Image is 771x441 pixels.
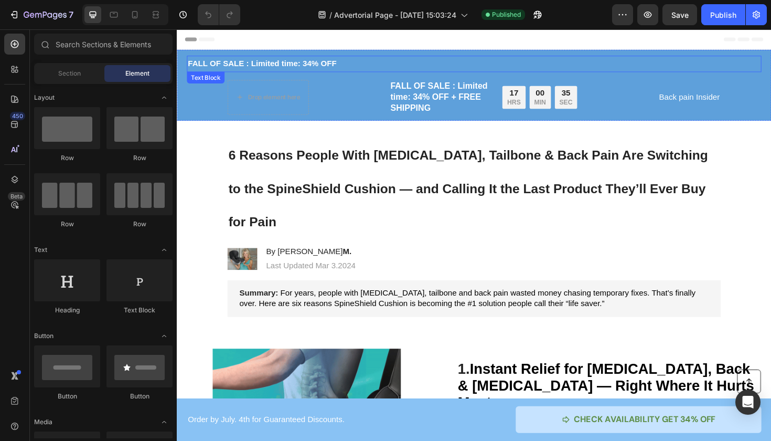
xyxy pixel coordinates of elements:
div: Button [106,392,173,401]
div: Row [34,219,100,229]
div: Text Block [13,46,48,56]
div: Row [106,219,173,229]
span: For years, people with [MEDICAL_DATA], tailbone and back pain wasted money chasing temporary fixe... [66,275,549,295]
div: 00 [378,62,391,73]
p: SEC [405,73,419,82]
div: 450 [10,112,25,120]
p: Back pain Insider [510,67,575,78]
span: CHECK AVAILABILITY GET 34% OFF [420,407,570,418]
h2: By [PERSON_NAME] [93,229,190,242]
button: 7 [4,4,78,25]
span: Section [58,69,81,78]
span: Text [34,245,47,255]
span: Toggle open [156,328,173,344]
p: FALL OF SALE : Limited time: 34% OFF + FREE SHIPPING [226,55,331,89]
div: Open Intercom Messenger [735,390,761,415]
a: CHECK AVAILABILITY GET 34% OFF [359,399,619,427]
span: / [329,9,332,20]
div: Button [34,392,100,401]
div: Undo/Redo [198,4,240,25]
span: Instant Relief for [MEDICAL_DATA], Back & [MEDICAL_DATA] — Right Where It Hurts Most [297,351,611,403]
div: Heading [34,306,100,315]
span: Published [492,10,521,19]
div: 35 [405,62,419,73]
div: Beta [8,192,25,201]
p: HRS [350,73,364,82]
strong: 6 Reasons People With [MEDICAL_DATA], Tailbone & Back Pain Are Switching to the SpineShield Cushi... [55,125,562,212]
div: Row [34,153,100,163]
p: 7 [69,8,73,21]
div: Drop element here [75,68,131,76]
p: Last Updated Mar 3.2024 [94,245,189,256]
strong: M. [176,230,185,239]
div: Publish [710,9,736,20]
input: Search Sections & Elements [34,34,173,55]
span: Button [34,331,53,341]
span: Toggle open [156,414,173,430]
p: MIN [378,73,391,82]
img: gempages_568985417643197461-012f027c-2659-4d62-90bb-048a47ab6371.png [53,232,85,255]
span: 1. [297,351,310,368]
span: Layout [34,93,55,102]
button: Save [662,4,697,25]
div: Row [106,153,173,163]
span: Media [34,417,52,427]
span: Element [125,69,149,78]
button: Publish [701,4,745,25]
p: Order by July. 4th for Guaranteed Discounts. [12,408,314,419]
span: Save [671,10,689,19]
span: Advertorial Page - [DATE] 15:03:24 [334,9,456,20]
span: Toggle open [156,241,173,258]
div: Text Block [106,306,173,315]
strong: Summary: [66,275,107,283]
div: 17 [350,62,364,73]
iframe: Design area [177,29,771,441]
span: Toggle open [156,89,173,106]
p: FALL OF SALE : Limited time: 34% OFF [12,29,618,44]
